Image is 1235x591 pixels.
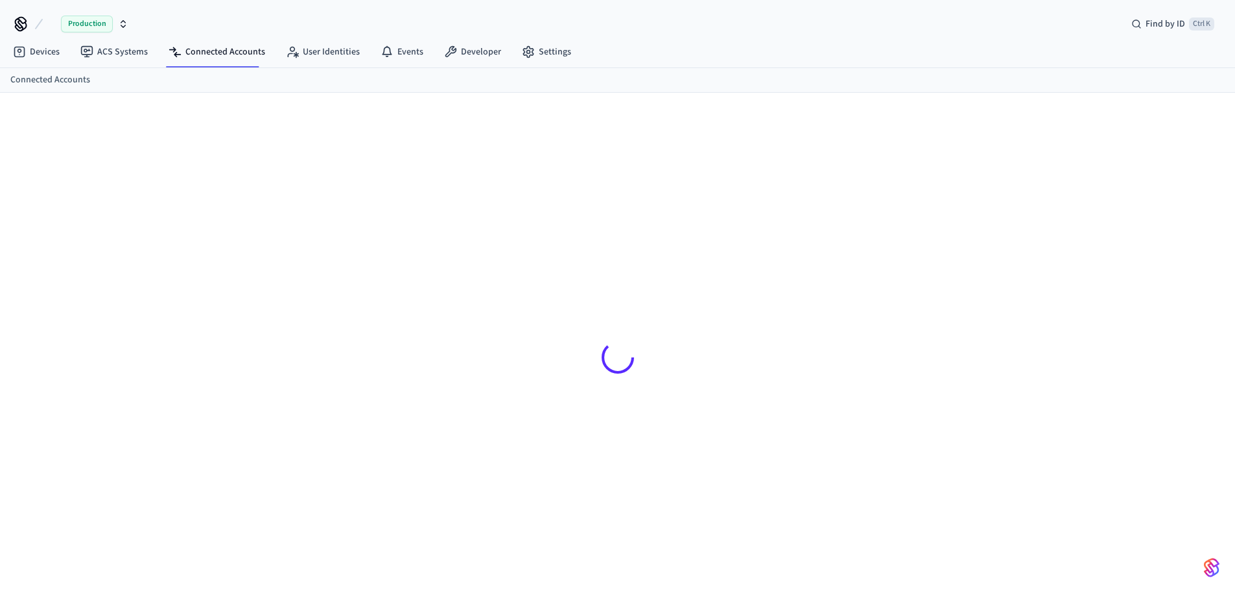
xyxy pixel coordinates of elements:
span: Find by ID [1146,18,1185,30]
a: Connected Accounts [158,40,276,64]
a: User Identities [276,40,370,64]
a: Devices [3,40,70,64]
a: ACS Systems [70,40,158,64]
a: Connected Accounts [10,73,90,87]
div: Find by IDCtrl K [1121,12,1225,36]
span: Production [61,16,113,32]
a: Developer [434,40,512,64]
span: Ctrl K [1189,18,1214,30]
img: SeamLogoGradient.69752ec5.svg [1204,557,1219,578]
a: Events [370,40,434,64]
a: Settings [512,40,582,64]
